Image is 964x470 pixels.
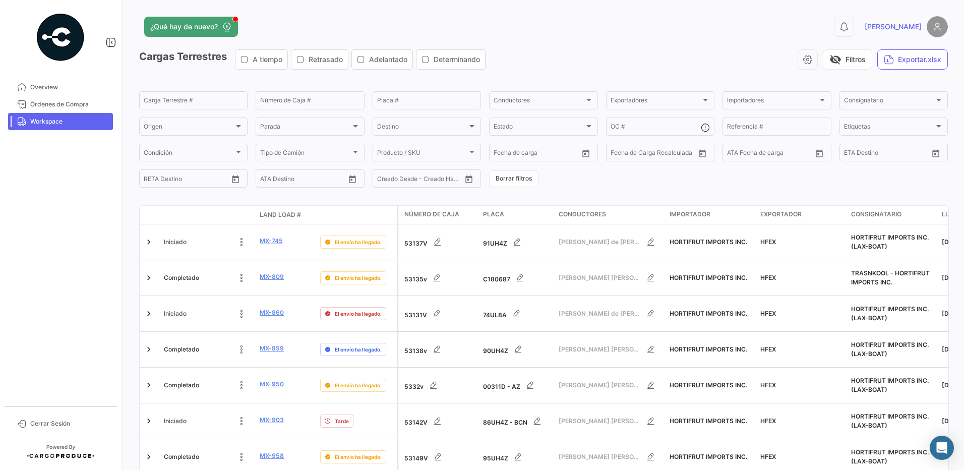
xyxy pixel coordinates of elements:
[404,268,475,288] div: 53135v
[139,49,489,70] h3: Cargas Terrestres
[559,210,606,219] span: Conductores
[930,436,954,460] div: Abrir Intercom Messenger
[377,125,467,132] span: Destino
[555,206,666,224] datatable-header-cell: Conductores
[160,211,256,219] datatable-header-cell: Estado
[851,210,901,219] span: Consignatario
[483,447,551,467] div: 95UH4Z
[483,268,551,288] div: C180687
[851,341,929,358] span: HORTIFRUT IMPORTS INC. (LAX-BOAT)
[670,417,747,425] span: HORTIFRUT IMPORTS INC.
[404,210,459,219] span: Número de Caja
[260,416,284,425] a: MX-903
[735,151,775,158] input: ATA Hasta
[8,79,113,96] a: Overview
[316,211,397,219] datatable-header-cell: Delay Status
[494,125,584,132] span: Estado
[377,177,378,184] input: Creado Desde
[823,49,872,70] button: visibility_offFiltros
[559,417,641,426] span: [PERSON_NAME] [PERSON_NAME]
[369,54,407,65] span: Adelantado
[559,345,641,354] span: [PERSON_NAME] [PERSON_NAME]
[483,210,504,219] span: Placa
[345,171,360,187] button: Open calendar
[335,417,349,425] span: Tarde
[559,381,641,390] span: [PERSON_NAME] [PERSON_NAME]
[695,146,710,161] button: Open calendar
[352,50,412,69] button: Adelantado
[760,274,776,281] span: HFEX
[760,381,776,389] span: HFEX
[760,417,776,425] span: HFEX
[670,453,747,460] span: HORTIFRUT IMPORTS INC.
[309,54,343,65] span: Retrasado
[760,210,802,219] span: Exportador
[812,146,827,161] button: Open calendar
[164,381,199,390] span: Completado
[670,238,747,246] span: HORTIFRUT IMPORTS INC.
[256,206,316,223] datatable-header-cell: Land Load #
[335,310,382,318] span: El envío ha llegado.
[404,447,475,467] div: 53149V
[144,17,238,37] button: ¿Qué hay de nuevo?
[260,451,284,460] a: MX-958
[377,151,467,158] span: Producto / SKU
[494,98,584,105] span: Conductores
[416,50,485,69] button: Determinando
[164,452,199,461] span: Completado
[164,309,187,318] span: Iniciado
[144,309,154,319] a: Expand/Collapse Row
[851,377,929,393] span: HORTIFRUT IMPORTS INC. (LAX-BOAT)
[851,269,930,286] span: TRASNKOOL - HORTIFRUT IMPORTS INC.
[829,53,841,66] span: visibility_off
[483,411,551,431] div: 86UH4Z - BCN
[559,309,641,318] span: [PERSON_NAME] de [PERSON_NAME]
[144,452,154,462] a: Expand/Collapse Row
[30,100,109,109] span: Órdenes de Compra
[335,274,382,282] span: El envío ha llegado.
[489,170,538,187] button: Borrar filtros
[144,344,154,355] a: Expand/Collapse Row
[927,16,948,37] img: placeholder-user.png
[144,273,154,283] a: Expand/Collapse Row
[35,12,86,63] img: powered-by.png
[228,171,243,187] button: Open calendar
[847,206,938,224] datatable-header-cell: Consignatario
[404,339,475,360] div: 53138v
[559,452,641,461] span: [PERSON_NAME] [PERSON_NAME]
[144,237,154,247] a: Expand/Collapse Row
[483,375,551,395] div: 00311D - AZ
[335,381,382,389] span: El envío ha llegado.
[164,417,187,426] span: Iniciado
[404,232,475,252] div: 53137V
[483,232,551,252] div: 91UH4Z
[434,54,480,65] span: Determinando
[619,151,659,158] input: Hasta
[164,273,199,282] span: Completado
[670,210,710,219] span: Importador
[670,274,747,281] span: HORTIFRUT IMPORTS INC.
[928,146,943,161] button: Open calendar
[260,210,301,219] span: Land Load #
[760,310,776,317] span: HFEX
[164,345,199,354] span: Completado
[335,345,382,354] span: El envío ha llegado.
[727,151,728,158] input: ATA Desde
[268,177,309,184] input: ATA Hasta
[404,375,475,395] div: 5332v
[30,83,109,92] span: Overview
[727,98,817,105] span: Importadores
[291,50,348,69] button: Retrasado
[760,453,776,460] span: HFEX
[144,380,154,390] a: Expand/Collapse Row
[150,22,218,32] span: ¿Qué hay de nuevo?
[144,416,154,426] a: Expand/Collapse Row
[260,272,284,281] a: MX-809
[559,238,641,247] span: [PERSON_NAME] de [PERSON_NAME]
[865,22,922,32] span: [PERSON_NAME]
[335,238,382,246] span: El envío ha llegado.
[260,380,284,389] a: MX-950
[670,381,747,389] span: HORTIFRUT IMPORTS INC.
[30,117,109,126] span: Workspace
[8,113,113,130] a: Workspace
